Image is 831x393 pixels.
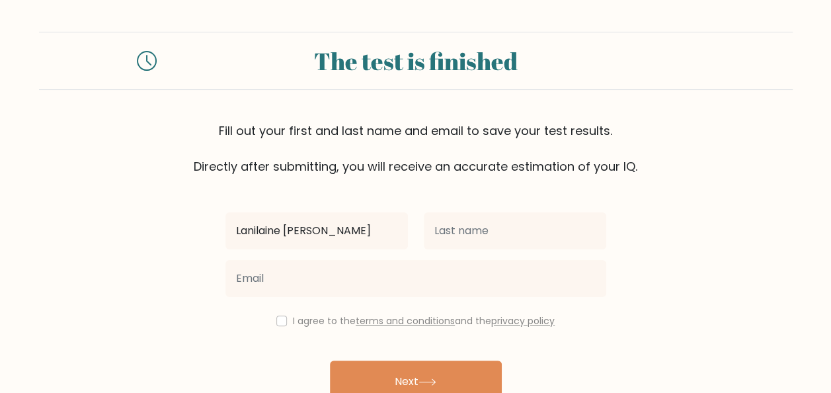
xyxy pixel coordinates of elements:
[293,314,555,327] label: I agree to the and the
[225,260,606,297] input: Email
[356,314,455,327] a: terms and conditions
[225,212,408,249] input: First name
[39,122,793,175] div: Fill out your first and last name and email to save your test results. Directly after submitting,...
[491,314,555,327] a: privacy policy
[424,212,606,249] input: Last name
[173,43,659,79] div: The test is finished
